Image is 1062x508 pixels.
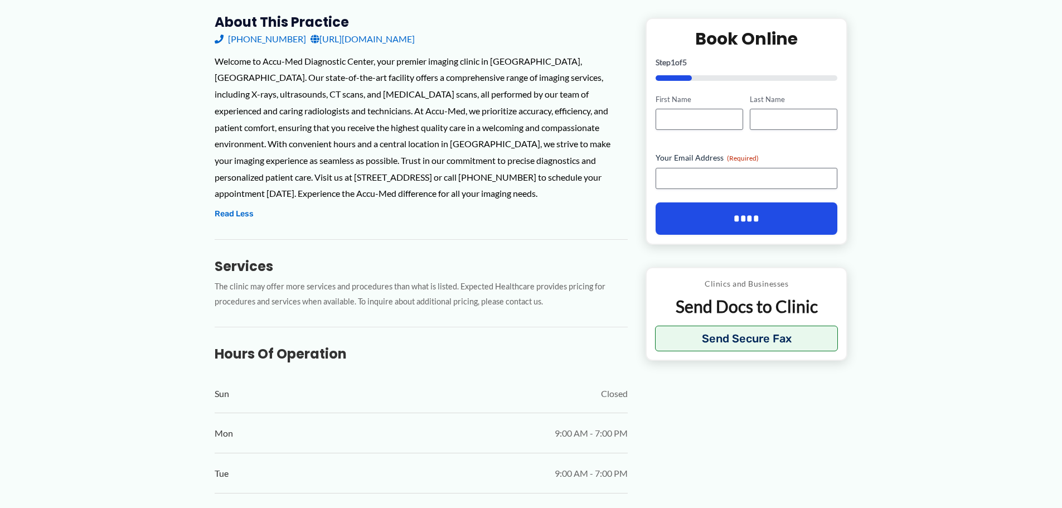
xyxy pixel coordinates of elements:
[311,31,415,47] a: [URL][DOMAIN_NAME]
[671,57,675,67] span: 1
[682,57,687,67] span: 5
[656,94,743,105] label: First Name
[601,385,628,402] span: Closed
[215,13,628,31] h3: About this practice
[215,345,628,362] h3: Hours of Operation
[215,53,628,202] div: Welcome to Accu-Med Diagnostic Center, your premier imaging clinic in [GEOGRAPHIC_DATA], [GEOGRAP...
[215,425,233,442] span: Mon
[555,425,628,442] span: 9:00 AM - 7:00 PM
[215,279,628,309] p: The clinic may offer more services and procedures than what is listed. Expected Healthcare provid...
[215,465,229,482] span: Tue
[655,326,838,352] button: Send Secure Fax
[656,28,838,50] h2: Book Online
[656,153,838,164] label: Your Email Address
[215,31,306,47] a: [PHONE_NUMBER]
[215,258,628,275] h3: Services
[750,94,837,105] label: Last Name
[727,154,759,163] span: (Required)
[215,207,254,221] button: Read Less
[655,296,838,318] p: Send Docs to Clinic
[656,59,838,66] p: Step of
[555,465,628,482] span: 9:00 AM - 7:00 PM
[215,385,229,402] span: Sun
[655,277,838,292] p: Clinics and Businesses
